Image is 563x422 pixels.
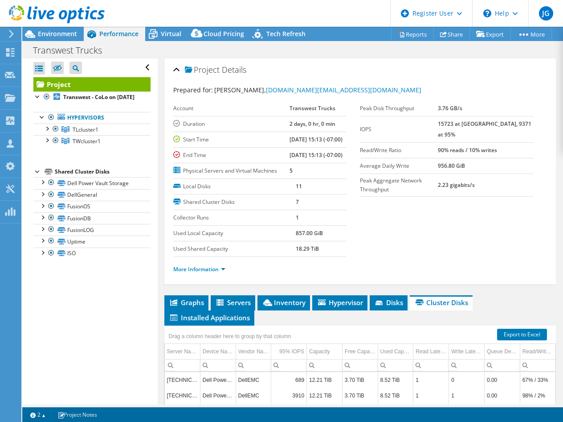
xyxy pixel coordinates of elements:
span: Performance [99,29,139,38]
td: Column Write Latency, Value 0 [449,372,485,388]
td: Column Read/Write ratio, Filter cell [520,359,555,371]
td: Column Read Latency, Value 0 [413,403,449,419]
td: Column Vendor Name*, Value DellEMC [236,388,271,403]
label: Peak Disk Throughput [360,104,438,113]
label: Used Shared Capacity [173,244,296,253]
td: Column Used Capacity, Value 8.52 TiB [378,388,413,403]
b: 956.80 GiB [438,162,465,170]
span: Cloud Pricing [204,29,244,38]
td: Column Queue Depth, Value 0.00 [484,403,520,419]
td: Read/Write ratio Column [520,344,555,360]
a: More Information [173,265,225,273]
b: 2 days, 0 hr, 0 min [290,120,335,128]
a: ISO [33,248,151,259]
td: Column Free Capacity, Value 3.70 TiB [342,372,378,388]
td: Read Latency Column [413,344,449,360]
span: [PERSON_NAME], [214,86,421,94]
td: Column Queue Depth, Value 0.00 [484,388,520,403]
svg: \n [483,9,491,17]
a: More [510,27,552,41]
a: Hypervisors [33,112,151,124]
td: Column Server Name(s), Value 10.0.33.74 [165,372,200,388]
td: Vendor Name* Column [236,344,271,360]
td: Column Write Latency, Value 0 [449,403,485,419]
label: Local Disks [173,182,296,191]
td: Column Read/Write ratio, Value 67% / 33% [520,372,555,388]
td: Column Write Latency, Filter cell [449,359,485,371]
label: End Time [173,151,290,160]
td: Column Used Capacity, Value 8.52 TiB [378,372,413,388]
b: [DATE] 15:13 (-07:00) [290,151,343,159]
td: Column Read Latency, Value 1 [413,372,449,388]
td: Column Read/Write ratio, Value 98% / 2% [520,388,555,403]
span: Graphs [169,298,204,307]
td: 95% IOPS Column [271,344,307,360]
td: Column Server Name(s), Value 10.0.33.73 [165,388,200,403]
td: Column Free Capacity, Filter cell [342,359,378,371]
b: 3.76 GB/s [438,104,462,112]
div: Read/Write ratio [522,346,553,357]
label: Average Daily Write [360,161,438,170]
span: Hypervisor [317,298,363,307]
td: Used Capacity Column [378,344,413,360]
b: 5 [290,167,293,174]
a: Uptime [33,236,151,247]
div: Server Name(s) [167,346,198,357]
span: Installed Applications [169,313,250,322]
div: Capacity [309,346,330,357]
td: Column Vendor Name*, Value COMPELNT [236,403,271,419]
td: Capacity Column [307,344,343,360]
label: Shared Cluster Disks [173,198,296,207]
label: Used Local Capacity [173,229,296,238]
td: Free Capacity Column [342,344,378,360]
div: Vendor Name* [238,346,269,357]
span: Disks [374,298,403,307]
a: FusionOS [33,201,151,212]
td: Write Latency Column [449,344,485,360]
span: JG [539,6,553,21]
td: Column Server Name(s), Filter cell [165,359,200,371]
b: 857.00 GiB [296,229,323,237]
span: Cluster Disks [414,298,468,307]
label: Prepared for: [173,86,213,94]
a: Project [33,77,151,91]
td: Column Used Capacity, Filter cell [378,359,413,371]
a: FusionLOG [33,224,151,236]
td: Column 95% IOPS, Value 3910 [271,388,307,403]
td: Column Device Name, Value DellGeneral [200,403,236,419]
b: 11 [296,182,302,190]
td: Column Queue Depth, Filter cell [484,359,520,371]
label: Duration [173,120,290,128]
a: Transwest - CoLo on [DATE] [33,91,151,103]
label: Peak Aggregate Network Throughput [360,176,438,194]
div: Free Capacity [345,346,375,357]
a: [DOMAIN_NAME][EMAIL_ADDRESS][DOMAIN_NAME] [266,86,421,94]
td: Column Vendor Name*, Value DellEMC [236,372,271,388]
td: Column Read Latency, Filter cell [413,359,449,371]
td: Column Capacity, Value 12.21 TiB [307,388,343,403]
h1: Transwest Trucks [29,46,116,55]
div: Queue Depth [487,346,518,357]
td: Column Capacity, Value 12.21 TiB [307,372,343,388]
span: TLcluster1 [73,126,98,133]
b: 18.29 TiB [296,245,319,252]
span: Project [185,66,220,74]
div: 95% IOPS [279,346,304,357]
td: Column Device Name, Value Dell Power Vault Storage [200,388,236,403]
td: Column Vendor Name*, Filter cell [236,359,271,371]
div: Shared Cluster Disks [55,166,151,177]
div: Write Latency [451,346,482,357]
a: Export to Excel [497,329,547,340]
label: Account [173,104,290,113]
div: Read Latency [416,346,446,357]
span: Virtual [161,29,181,38]
div: Used Capacity [380,346,411,357]
span: TWcluster1 [73,137,101,145]
td: Column Device Name, Filter cell [200,359,236,371]
div: Device Name [203,346,233,357]
td: Column Device Name, Value Dell Power Vault Storage [200,372,236,388]
td: Column 95% IOPS, Filter cell [271,359,307,371]
b: 2.23 gigabits/s [438,181,475,189]
a: DellGeneral [33,189,151,201]
b: 1 [296,214,299,221]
